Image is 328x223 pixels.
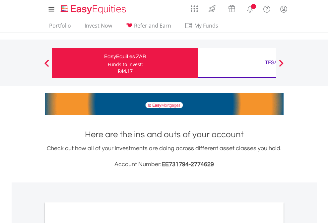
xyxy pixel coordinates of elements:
[56,52,194,61] div: EasyEquities ZAR
[123,22,174,33] a: Refer and Earn
[45,129,284,141] h1: Here are the ins and outs of your account
[191,5,198,12] img: grid-menu-icon.svg
[275,63,288,69] button: Next
[258,2,275,15] a: FAQ's and Support
[45,144,284,169] div: Check out how all of your investments are doing across different asset classes you hold.
[275,2,292,16] a: My Profile
[58,2,129,15] a: Home page
[82,22,115,33] a: Invest Now
[45,160,284,169] h3: Account Number:
[108,61,143,68] div: Funds to invest:
[45,93,284,115] img: EasyMortage Promotion Banner
[226,3,237,14] img: vouchers-v2.svg
[185,21,228,30] span: My Funds
[162,161,214,167] span: EE731794-2774629
[222,2,241,14] a: Vouchers
[186,2,202,12] a: AppsGrid
[118,68,133,74] span: R44.17
[134,22,171,29] span: Refer and Earn
[241,2,258,15] a: Notifications
[207,3,218,14] img: thrive-v2.svg
[40,63,53,69] button: Previous
[59,4,129,15] img: EasyEquities_Logo.png
[46,22,74,33] a: Portfolio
